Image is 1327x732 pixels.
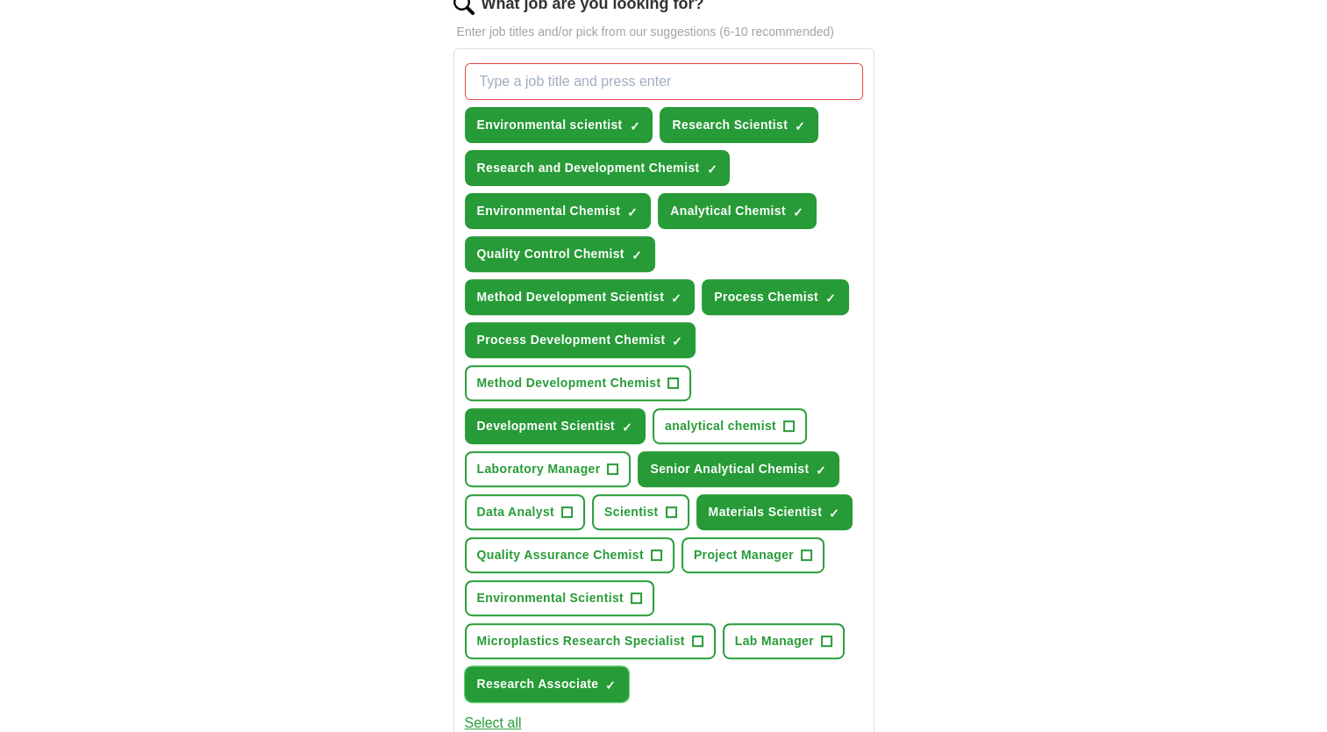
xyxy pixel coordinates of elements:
[638,451,839,487] button: Senior Analytical Chemist✓
[465,537,674,573] button: Quality Assurance Chemist
[681,537,824,573] button: Project Manager
[653,408,807,444] button: analytical chemist
[665,417,776,435] span: analytical chemist
[793,205,803,219] span: ✓
[465,107,653,143] button: Environmental scientist✓
[672,116,788,134] span: Research Scientist
[477,116,623,134] span: Environmental scientist
[672,334,682,348] span: ✓
[660,107,818,143] button: Research Scientist✓
[477,202,621,220] span: Environmental Chemist
[650,460,809,478] span: Senior Analytical Chemist
[605,678,616,693] span: ✓
[465,150,731,186] button: Research and Development Chemist✓
[465,279,696,315] button: Method Development Scientist✓
[702,279,849,315] button: Process Chemist✓
[477,503,555,521] span: Data Analyst
[477,460,601,478] span: Laboratory Manager
[706,162,717,176] span: ✓
[465,666,630,702] button: Research Associate✓
[477,632,685,650] span: Microplastics Research Specialist
[477,288,665,306] span: Method Development Scientist
[631,248,642,262] span: ✓
[477,374,661,392] span: Method Development Chemist
[671,291,681,305] span: ✓
[696,494,853,530] button: Materials Scientist✓
[465,408,646,444] button: Development Scientist✓
[465,494,586,530] button: Data Analyst
[477,675,599,693] span: Research Associate
[694,546,794,564] span: Project Manager
[627,205,638,219] span: ✓
[465,580,655,616] button: Environmental Scientist
[465,236,655,272] button: Quality Control Chemist✓
[465,365,692,401] button: Method Development Chemist
[477,245,624,263] span: Quality Control Chemist
[465,623,716,659] button: Microplastics Research Specialist
[604,503,659,521] span: Scientist
[735,632,814,650] span: Lab Manager
[825,291,836,305] span: ✓
[465,322,696,358] button: Process Development Chemist✓
[477,589,624,607] span: Environmental Scientist
[829,506,839,520] span: ✓
[477,546,644,564] span: Quality Assurance Chemist
[465,451,631,487] button: Laboratory Manager
[477,159,700,177] span: Research and Development Chemist
[477,331,666,349] span: Process Development Chemist
[658,193,817,229] button: Analytical Chemist✓
[795,119,805,133] span: ✓
[816,463,826,477] span: ✓
[453,23,874,41] p: Enter job titles and/or pick from our suggestions (6-10 recommended)
[465,193,652,229] button: Environmental Chemist✓
[723,623,845,659] button: Lab Manager
[714,288,818,306] span: Process Chemist
[477,417,616,435] span: Development Scientist
[670,202,786,220] span: Analytical Chemist
[629,119,639,133] span: ✓
[622,420,632,434] span: ✓
[592,494,689,530] button: Scientist
[465,63,863,100] input: Type a job title and press enter
[709,503,823,521] span: Materials Scientist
